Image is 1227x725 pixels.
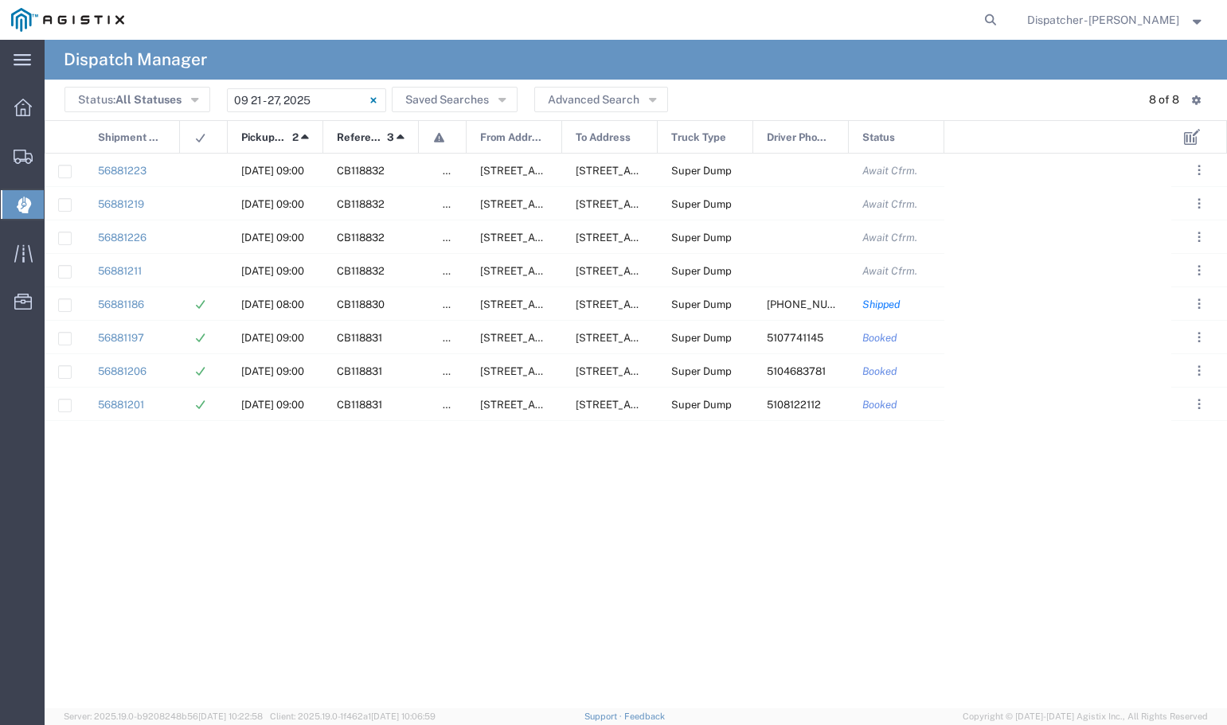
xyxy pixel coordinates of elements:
[241,265,304,277] span: 09/23/2025, 09:00
[862,298,901,310] span: Shipped
[115,93,182,106] span: All Statuses
[98,265,142,277] a: 56881211
[1027,11,1179,29] span: Dispatcher - Eli Amezcua
[337,121,381,154] span: Reference
[337,399,382,411] span: CB118831
[241,298,304,310] span: 09/22/2025, 08:00
[576,399,734,411] span: 4801 Oakport St, Oakland, California, 94601, United States
[534,87,668,112] button: Advanced Search
[443,399,467,411] span: false
[1188,293,1210,315] button: ...
[64,87,210,112] button: Status:All Statuses
[576,198,734,210] span: 4801 Oakport St, Oakland, California, 94601, United States
[767,121,831,154] span: Driver Phone No.
[1026,10,1206,29] button: Dispatcher - [PERSON_NAME]
[576,265,734,277] span: 4801 Oakport St, Oakland, California, 94601, United States
[671,298,732,310] span: Super Dump
[241,365,304,377] span: 09/22/2025, 09:00
[443,265,467,277] span: false
[576,121,631,154] span: To Address
[1198,261,1201,280] span: . . .
[241,165,304,177] span: 09/23/2025, 09:00
[671,332,732,344] span: Super Dump
[862,165,917,177] span: Await Cfrm.
[1198,361,1201,380] span: . . .
[671,121,726,154] span: Truck Type
[443,298,467,310] span: false
[862,121,895,154] span: Status
[480,265,639,277] span: E. 14th ST & Euclid Ave, San Leandro, California, United States
[337,165,385,177] span: CB118832
[98,399,144,411] a: 56881201
[1198,395,1201,414] span: . . .
[64,40,207,80] h4: Dispatch Manager
[241,121,287,154] span: Pickup Date and Time
[98,298,144,310] a: 56881186
[1188,159,1210,181] button: ...
[767,298,861,310] span: 408-839-3988
[198,711,263,721] span: [DATE] 10:22:58
[767,365,826,377] span: 5104683781
[767,332,823,344] span: 5107741145
[270,711,436,721] span: Client: 2025.19.0-1f462a1
[480,121,545,154] span: From Address
[480,198,639,210] span: E. 14th ST & Euclid Ave, San Leandro, California, United States
[1198,228,1201,247] span: . . .
[671,165,732,177] span: Super Dump
[671,232,732,244] span: Super Dump
[337,298,385,310] span: CB118830
[292,121,299,154] span: 2
[98,365,147,377] a: 56881206
[1149,92,1179,108] div: 8 of 8
[1198,328,1201,347] span: . . .
[337,332,382,344] span: CB118831
[480,399,639,411] span: E. 14th ST & Euclid Ave, San Leandro, California, United States
[241,198,304,210] span: 09/23/2025, 09:00
[671,365,732,377] span: Super Dump
[98,121,162,154] span: Shipment No.
[862,399,897,411] span: Booked
[671,265,732,277] span: Super Dump
[862,365,897,377] span: Booked
[1198,294,1201,314] span: . . .
[576,365,734,377] span: 4801 Oakport St, Oakland, California, 94601, United States
[671,399,732,411] span: Super Dump
[241,332,304,344] span: 09/22/2025, 09:00
[862,198,917,210] span: Await Cfrm.
[443,332,467,344] span: false
[387,121,394,154] span: 3
[392,87,518,112] button: Saved Searches
[963,710,1208,723] span: Copyright © [DATE]-[DATE] Agistix Inc., All Rights Reserved
[241,232,304,244] span: 09/23/2025, 09:00
[584,711,624,721] a: Support
[862,332,897,344] span: Booked
[337,232,385,244] span: CB118832
[443,198,467,210] span: false
[576,165,734,177] span: 4801 Oakport St, Oakland, California, 94601, United States
[1188,360,1210,382] button: ...
[480,298,639,310] span: 4501 Tidewater Ave, Oakland, California, 94601, United States
[241,399,304,411] span: 09/22/2025, 09:00
[576,298,734,310] span: E. 14th ST & Euclid Ave, San Leandro, California, United States
[98,165,147,177] a: 56881223
[576,232,734,244] span: 4801 Oakport St, Oakland, California, 94601, United States
[371,711,436,721] span: [DATE] 10:06:59
[576,332,734,344] span: 4801 Oakport St, Oakland, California, 94601, United States
[337,365,382,377] span: CB118831
[1198,194,1201,213] span: . . .
[11,8,124,32] img: logo
[337,265,385,277] span: CB118832
[1188,193,1210,215] button: ...
[1198,161,1201,180] span: . . .
[443,365,467,377] span: false
[1188,259,1210,282] button: ...
[480,232,639,244] span: E. 14th ST & Euclid Ave, San Leandro, California, United States
[1188,226,1210,248] button: ...
[480,165,639,177] span: E. 14th ST & Euclid Ave, San Leandro, California, United States
[862,265,917,277] span: Await Cfrm.
[443,232,467,244] span: false
[767,399,821,411] span: 5108122112
[98,198,144,210] a: 56881219
[862,232,917,244] span: Await Cfrm.
[1188,393,1210,415] button: ...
